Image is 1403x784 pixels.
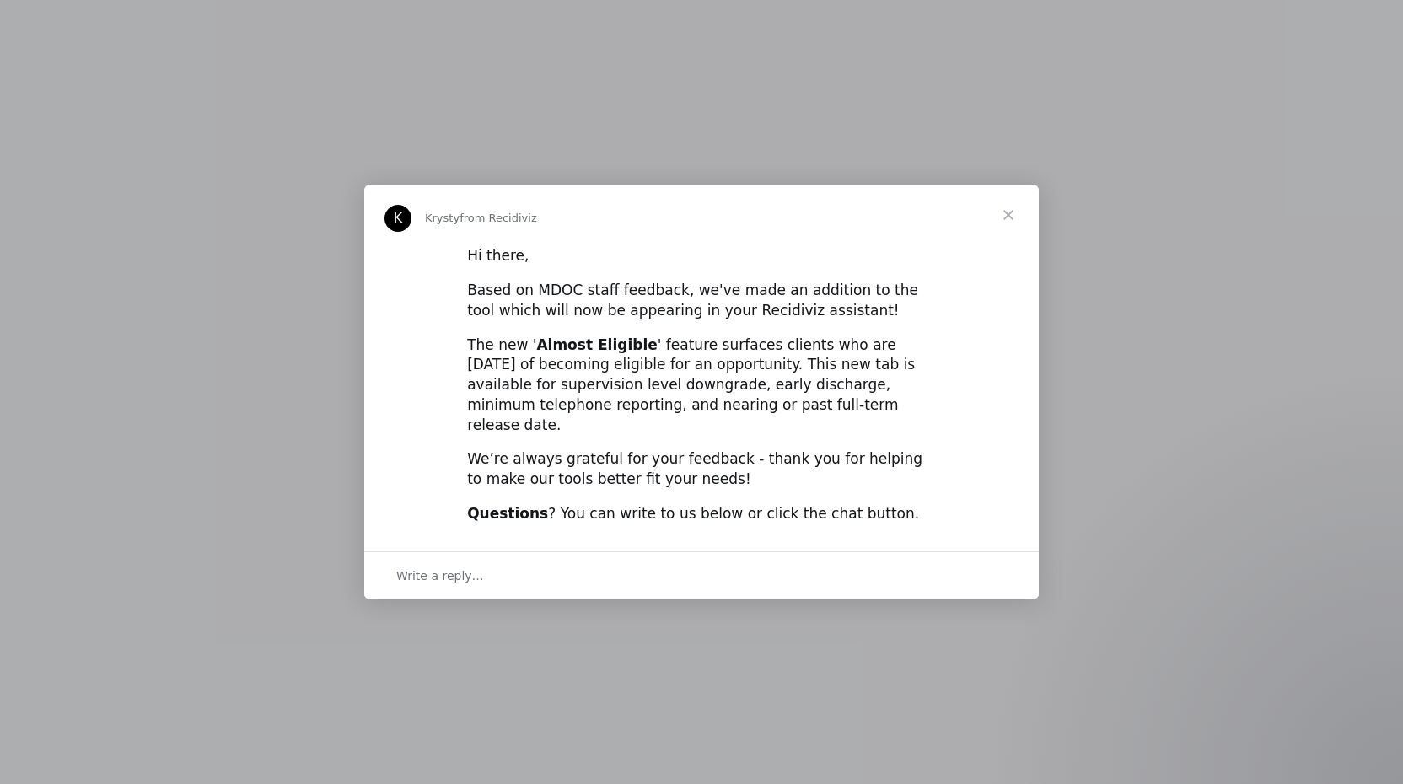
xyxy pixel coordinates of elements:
[396,565,484,587] span: Write a reply…
[467,281,936,321] div: Based on MDOC staff feedback, we've made an addition to the tool which will now be appearing in y...
[467,449,936,490] div: We’re always grateful for your feedback - thank you for helping to make our tools better fit your...
[536,336,657,353] b: Almost Eligible
[467,336,936,436] div: The new ' ' feature surfaces clients who are [DATE] of becoming eligible for an opportunity. This...
[425,212,460,224] span: Krysty
[384,205,411,232] div: Profile image for Krysty
[364,551,1039,599] div: Open conversation and reply
[467,505,548,522] b: Questions
[978,185,1039,245] span: Close
[467,504,936,524] div: ? You can write to us below or click the chat button.
[467,246,936,266] div: Hi there,
[460,212,537,224] span: from Recidiviz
